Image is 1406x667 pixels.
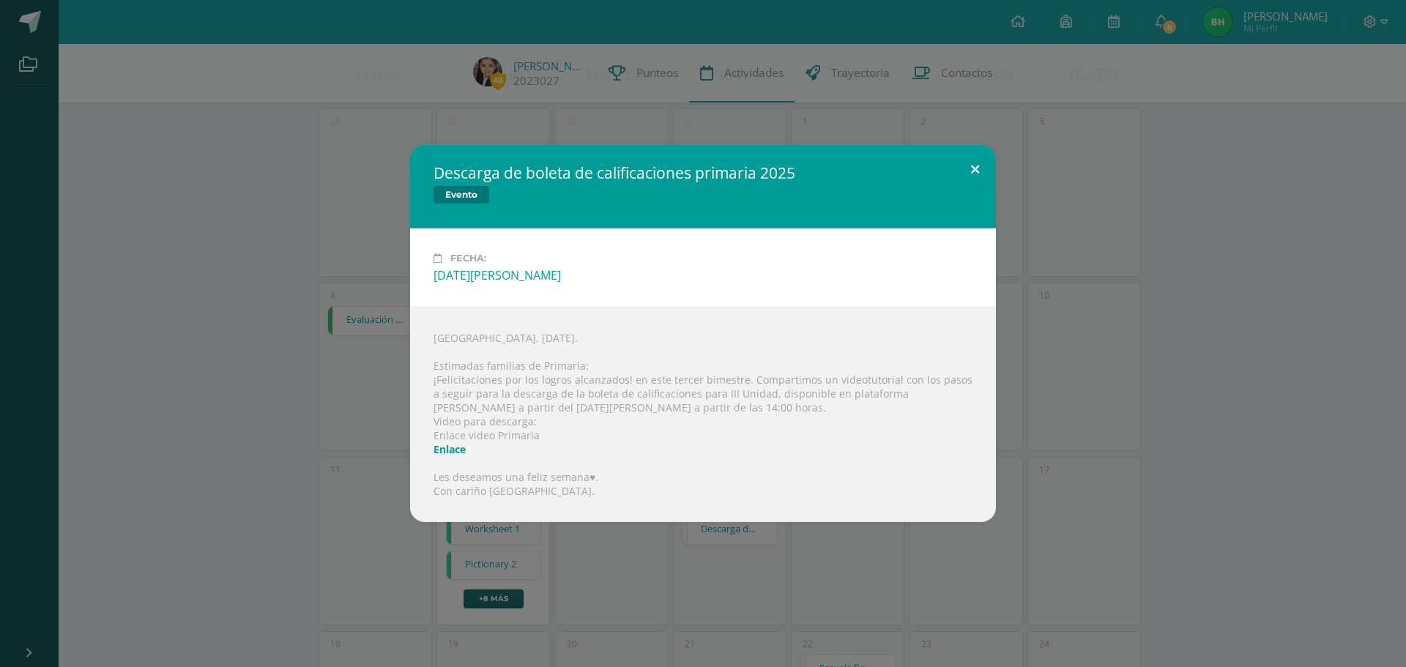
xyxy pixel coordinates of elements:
[434,442,466,456] a: Enlace
[434,186,489,204] span: Evento
[954,145,996,195] button: Close (Esc)
[434,163,795,183] h2: Descarga de boleta de calificaciones primaria 2025
[410,307,996,522] div: [GEOGRAPHIC_DATA], [DATE]. Estimadas familias de Primaria: ¡Felicitaciones por los logros alcanza...
[434,267,972,283] div: [DATE][PERSON_NAME]
[450,253,486,264] span: Fecha:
